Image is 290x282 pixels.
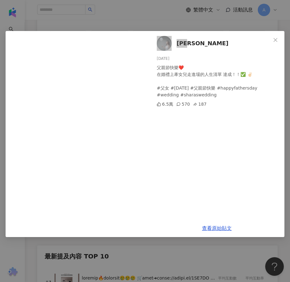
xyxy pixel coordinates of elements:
div: 父親節快樂❤️ 在婚禮上牽女兒走進場的人生清單 達成！！✅ ✌🏻 #父女 #[DATE] #父親節快樂 #happyfathersday #wedding #sharaswedding [157,64,279,98]
button: Close [269,34,282,46]
iframe: fb:post Facebook Social Plugin [6,31,147,237]
span: [PERSON_NAME] [177,39,228,48]
img: KOL Avatar [157,36,172,51]
span: close [273,37,278,42]
div: [DATE] [157,56,279,62]
a: 查看原始貼文 [202,225,232,231]
div: 6.5萬 [157,101,173,108]
div: 570 [176,101,190,108]
div: 187 [193,101,207,108]
a: KOL Avatar[PERSON_NAME] [157,36,271,51]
